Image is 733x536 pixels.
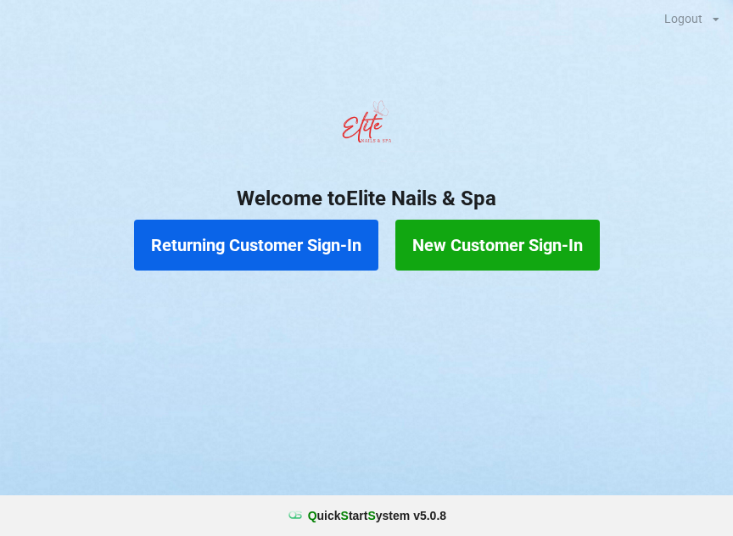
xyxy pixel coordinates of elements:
[341,509,349,522] span: S
[395,220,600,271] button: New Customer Sign-In
[308,509,317,522] span: Q
[664,13,702,25] div: Logout
[367,509,375,522] span: S
[287,507,304,524] img: favicon.ico
[134,220,378,271] button: Returning Customer Sign-In
[333,92,400,160] img: EliteNailsSpa-Logo1.png
[308,507,446,524] b: uick tart ystem v 5.0.8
